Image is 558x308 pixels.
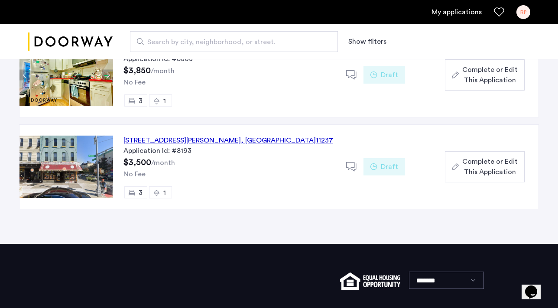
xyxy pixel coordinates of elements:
[445,151,525,182] button: button
[123,135,333,146] div: [STREET_ADDRESS][PERSON_NAME] 11237
[431,7,482,17] a: My application
[381,70,398,80] span: Draft
[241,137,316,144] span: , [GEOGRAPHIC_DATA]
[102,70,113,81] button: Next apartment
[28,26,113,58] img: logo
[139,97,143,104] span: 3
[28,26,113,58] a: Cazamio logo
[462,65,518,85] span: Complete or Edit This Application
[123,158,151,167] span: $3,500
[123,171,146,178] span: No Fee
[151,68,175,75] sub: /month
[163,97,166,104] span: 1
[19,44,113,106] img: Apartment photo
[340,272,400,290] img: equal-housing.png
[123,79,146,86] span: No Fee
[494,7,504,17] a: Favorites
[130,31,338,52] input: Apartment Search
[163,189,166,196] span: 1
[381,162,398,172] span: Draft
[462,156,518,177] span: Complete or Edit This Application
[123,146,336,156] div: Application Id: #8193
[409,272,484,289] select: Language select
[139,189,143,196] span: 3
[445,59,525,91] button: button
[348,36,386,47] button: Show or hide filters
[19,70,30,81] button: Previous apartment
[516,5,530,19] div: RP
[123,66,151,75] span: $3,850
[151,159,175,166] sub: /month
[147,37,314,47] span: Search by city, neighborhood, or street.
[19,136,113,198] img: Apartment photo
[522,273,549,299] iframe: chat widget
